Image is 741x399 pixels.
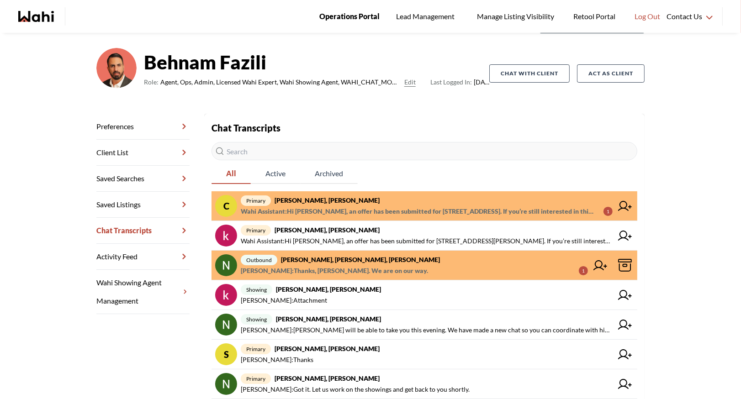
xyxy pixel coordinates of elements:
span: primary [241,373,271,384]
span: Role: [144,77,159,88]
strong: [PERSON_NAME], [PERSON_NAME] [275,374,380,382]
a: Cprimary[PERSON_NAME], [PERSON_NAME]Wahi Assistant:Hi [PERSON_NAME], an offer has been submitted ... [212,191,637,221]
span: Wahi Assistant : Hi [PERSON_NAME], an offer has been submitted for [STREET_ADDRESS][PERSON_NAME].... [241,236,613,247]
div: C [215,195,237,217]
a: Saved Searches [96,166,190,192]
a: primary[PERSON_NAME], [PERSON_NAME][PERSON_NAME]:Got it. Let us work on the showings and get back... [212,369,637,399]
div: 1 [579,266,588,275]
a: Saved Listings [96,192,190,218]
a: Preferences [96,114,190,140]
img: chat avatar [215,284,237,306]
a: Chat Transcripts [96,218,190,244]
span: Lead Management [396,10,458,22]
strong: [PERSON_NAME], [PERSON_NAME] [275,345,380,352]
div: 1 [603,207,613,216]
strong: [PERSON_NAME], [PERSON_NAME] [276,285,381,293]
strong: [PERSON_NAME], [PERSON_NAME], [PERSON_NAME] [281,256,440,263]
img: cf9ae410c976398e.png [96,48,137,88]
span: [PERSON_NAME] : Thanks, [PERSON_NAME]. We are on our way. [241,265,428,276]
div: S [215,343,237,365]
a: Activity Feed [96,244,190,270]
a: showing[PERSON_NAME], [PERSON_NAME][PERSON_NAME]:[PERSON_NAME] will be able to take you this even... [212,310,637,340]
input: Search [212,142,637,160]
span: outbound [241,255,277,265]
span: [PERSON_NAME] : Thanks [241,354,313,365]
strong: [PERSON_NAME], [PERSON_NAME] [275,226,380,234]
span: primary [241,195,271,206]
span: [PERSON_NAME] : [PERSON_NAME] will be able to take you this evening. We have made a new chat so y... [241,325,613,336]
strong: Chat Transcripts [212,122,281,133]
a: outbound[PERSON_NAME], [PERSON_NAME], [PERSON_NAME][PERSON_NAME]:Thanks, [PERSON_NAME]. We are on... [212,251,637,280]
strong: [PERSON_NAME], [PERSON_NAME] [276,315,381,323]
span: primary [241,225,271,236]
img: chat avatar [215,225,237,247]
span: Manage Listing Visibility [474,10,557,22]
a: showing[PERSON_NAME], [PERSON_NAME][PERSON_NAME]:Attachment [212,280,637,310]
button: Edit [404,77,416,88]
img: chat avatar [215,373,237,395]
span: [PERSON_NAME] : Attachment [241,295,327,306]
button: Archived [300,164,358,184]
a: Wahi homepage [18,11,54,22]
a: Sprimary[PERSON_NAME], [PERSON_NAME][PERSON_NAME]:Thanks [212,340,637,369]
span: showing [241,284,272,295]
button: Active [251,164,300,184]
strong: [PERSON_NAME], [PERSON_NAME] [275,196,380,204]
img: chat avatar [215,314,237,336]
button: Chat with client [489,64,570,83]
span: primary [241,344,271,354]
span: [PERSON_NAME] : Got it. Let us work on the showings and get back to you shortly. [241,384,470,395]
span: Last Logged In: [430,78,472,86]
span: Active [251,164,300,183]
span: Agent, Ops, Admin, Licensed Wahi Expert, Wahi Showing Agent, WAHI_CHAT_MODERATOR [160,77,401,88]
span: All [212,164,251,183]
span: showing [241,314,272,325]
button: All [212,164,251,184]
span: Operations Portal [319,10,380,22]
span: Retool Portal [573,10,618,22]
a: Client List [96,140,190,166]
span: Wahi Assistant : Hi [PERSON_NAME], an offer has been submitted for [STREET_ADDRESS]. If you’re st... [241,206,596,217]
a: Wahi Showing Agent Management [96,270,190,314]
strong: Behnam Fazili [144,48,489,76]
span: [DATE] [430,77,489,88]
span: Archived [300,164,358,183]
button: Act as Client [577,64,645,83]
span: Log Out [635,10,660,22]
a: primary[PERSON_NAME], [PERSON_NAME]Wahi Assistant:Hi [PERSON_NAME], an offer has been submitted f... [212,221,637,251]
img: chat avatar [215,254,237,276]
